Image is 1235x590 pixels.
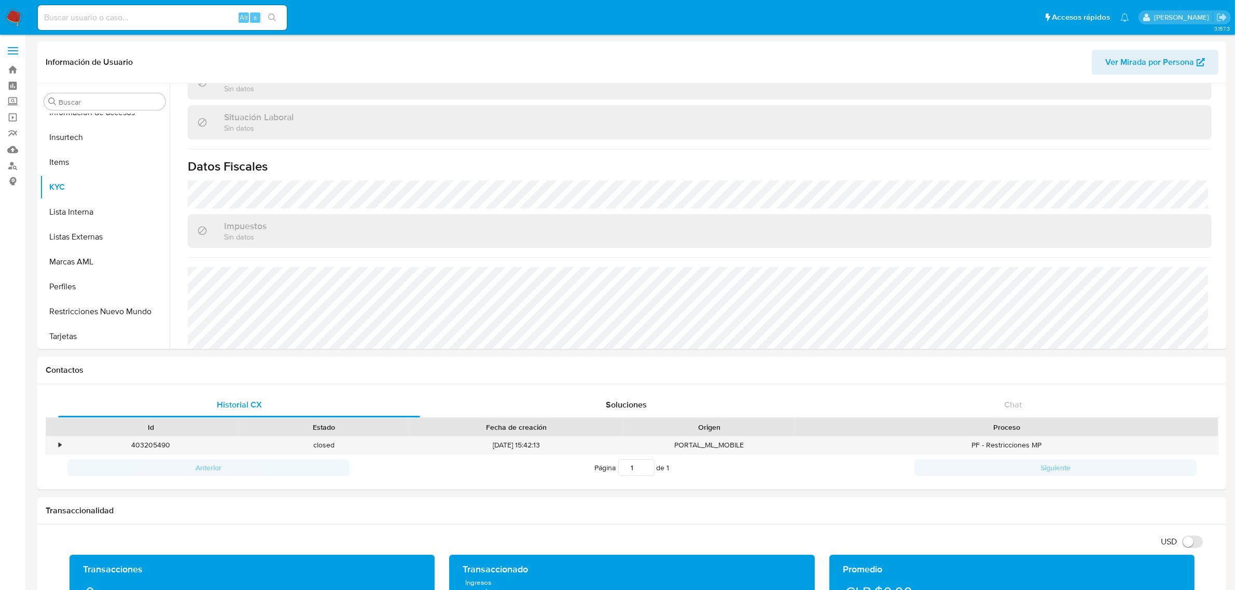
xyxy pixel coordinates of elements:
[40,299,170,324] button: Restricciones Nuevo Mundo
[244,422,403,432] div: Estado
[224,123,294,133] p: Sin datos
[237,437,410,454] div: closed
[240,12,248,22] span: Alt
[1004,399,1022,411] span: Chat
[224,111,294,123] h3: Situación Laboral
[40,200,170,224] button: Lista Interna
[261,10,283,25] button: search-icon
[64,437,237,454] div: 403205490
[67,459,350,476] button: Anterior
[1092,50,1218,75] button: Ver Mirada por Persona
[224,232,267,242] p: Sin datos
[1120,13,1129,22] a: Notificaciones
[40,274,170,299] button: Perfiles
[46,505,1218,516] h1: Transaccionalidad
[188,105,1212,139] div: Situación LaboralSin datos
[59,440,61,450] div: •
[630,422,788,432] div: Origen
[40,150,170,175] button: Items
[224,220,267,232] h3: Impuestos
[59,97,161,107] input: Buscar
[623,437,796,454] div: PORTAL_ML_MOBILE
[40,175,170,200] button: KYC
[217,399,262,411] span: Historial CX
[188,159,1212,174] h1: Datos Fiscales
[40,125,170,150] button: Insurtech
[40,224,170,249] button: Listas Externas
[224,83,262,93] p: Sin datos
[796,437,1218,454] div: PF - Restricciones MP
[46,365,1218,375] h1: Contactos
[595,459,670,476] span: Página de
[46,57,133,67] h1: Información de Usuario
[410,437,623,454] div: [DATE] 15:42:13
[38,11,287,24] input: Buscar usuario o caso...
[418,422,616,432] div: Fecha de creación
[40,249,170,274] button: Marcas AML
[1052,12,1110,23] span: Accesos rápidos
[48,97,57,106] button: Buscar
[803,422,1211,432] div: Proceso
[1216,12,1227,23] a: Salir
[254,12,257,22] span: s
[72,422,230,432] div: Id
[40,324,170,349] button: Tarjetas
[914,459,1197,476] button: Siguiente
[1154,12,1213,22] p: valentina.fiuri@mercadolibre.com
[667,462,670,473] span: 1
[188,214,1212,248] div: ImpuestosSin datos
[606,399,647,411] span: Soluciones
[1105,50,1194,75] span: Ver Mirada por Persona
